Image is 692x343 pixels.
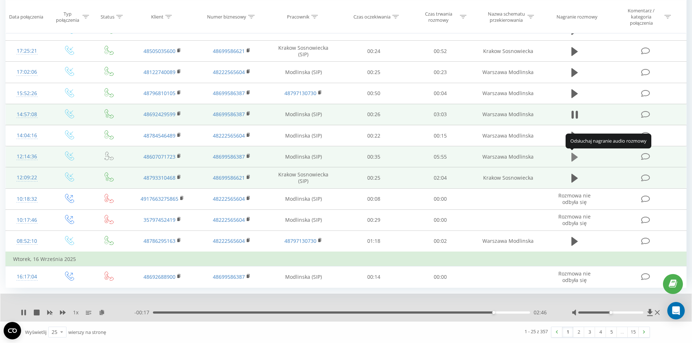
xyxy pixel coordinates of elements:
span: wierszy na stronę [68,329,106,335]
div: 08:52:10 [13,234,41,248]
div: Numer biznesowy [207,14,246,20]
td: 00:25 [341,167,407,188]
a: 2 [573,327,584,337]
div: 12:09:22 [13,171,41,185]
div: Accessibility label [492,311,495,314]
button: Open CMP widget [4,322,21,339]
a: 48797130730 [284,237,316,244]
td: 00:35 [341,146,407,167]
a: 48796810105 [143,90,175,97]
td: Warszawa Modlinska [473,146,542,167]
span: 1 x [73,309,78,316]
a: 48122740089 [143,69,175,75]
div: Pracownik [287,14,309,20]
td: Krakow Sosnowiecka (SIP) [266,41,341,62]
td: 00:50 [341,83,407,104]
a: 5 [606,327,617,337]
div: Nagranie rozmowy [557,14,598,20]
a: 48699586387 [213,153,245,160]
td: 00:02 [407,230,474,252]
div: 17:02:06 [13,65,41,79]
td: 00:26 [341,104,407,125]
a: 48784546489 [143,132,175,139]
a: 48793310468 [143,174,175,181]
td: Modlinska (SIP) [266,104,341,125]
td: 00:04 [407,83,474,104]
td: Modlinska (SIP) [266,266,341,287]
div: Odsłuchaj nagranie audio rozmowy [566,134,651,148]
div: Status [101,14,114,20]
td: 00:23 [407,62,474,83]
a: 4 [595,327,606,337]
div: Data połączenia [9,14,43,20]
a: 48222565604 [213,216,245,223]
span: Rozmowa nie odbyła się [558,270,591,283]
div: 14:04:16 [13,128,41,143]
td: 00:52 [407,41,474,62]
a: 48222565604 [213,237,245,244]
a: 35797452419 [143,216,175,223]
td: Warszawa Modlinska [473,62,542,83]
td: Krakow Sosnowiecka [473,41,542,62]
span: Wyświetlij [25,329,46,335]
div: 17:25:21 [13,44,41,58]
div: … [617,327,628,337]
a: 48692429599 [143,111,175,118]
a: 48699586387 [213,90,245,97]
td: 00:29 [341,209,407,230]
a: 48797130730 [284,90,316,97]
td: Modlinska (SIP) [266,62,341,83]
div: 10:18:32 [13,192,41,206]
a: 4917663275865 [141,195,178,202]
td: Modlinska (SIP) [266,125,341,146]
div: 12:14:36 [13,150,41,164]
div: Klient [151,14,163,20]
td: 00:24 [341,41,407,62]
div: Nazwa schematu przekierowania [487,11,526,23]
a: 48699586387 [213,273,245,280]
div: 15:52:26 [13,86,41,101]
td: 01:18 [341,230,407,252]
a: 48786295163 [143,237,175,244]
td: Wtorek, 16 Września 2025 [6,252,687,266]
td: 03:03 [407,104,474,125]
a: 15 [628,327,639,337]
a: 48699586621 [213,174,245,181]
td: Warszawa Modlinska [473,230,542,252]
td: Warszawa Modlinska [473,83,542,104]
span: 02:46 [534,309,547,316]
div: Czas trwania rozmowy [419,11,458,23]
td: 00:00 [407,209,474,230]
a: 48607071723 [143,153,175,160]
div: 16:17:04 [13,270,41,284]
a: 1 [562,327,573,337]
span: - 00:17 [134,309,153,316]
span: Rozmowa nie odbyła się [558,192,591,205]
div: 14:57:08 [13,107,41,122]
div: 1 - 25 z 357 [525,328,548,335]
td: 00:00 [407,188,474,209]
div: Open Intercom Messenger [667,302,685,319]
td: Krakow Sosnowiecka [473,167,542,188]
td: 05:55 [407,146,474,167]
td: Modlinska (SIP) [266,209,341,230]
td: Warszawa Modlinska [473,125,542,146]
td: 00:08 [341,188,407,209]
a: 48505035600 [143,48,175,54]
td: 00:14 [341,266,407,287]
a: 48699586387 [213,111,245,118]
td: 00:00 [407,266,474,287]
div: Komentarz / kategoria połączenia [620,8,663,26]
div: Accessibility label [609,311,612,314]
a: 48222565604 [213,195,245,202]
a: 48699586621 [213,48,245,54]
td: 00:15 [407,125,474,146]
a: 3 [584,327,595,337]
a: 48222565604 [213,69,245,75]
div: Typ połączenia [54,11,80,23]
div: Czas oczekiwania [353,14,390,20]
td: Modlinska (SIP) [266,188,341,209]
td: 02:04 [407,167,474,188]
span: Rozmowa nie odbyła się [558,213,591,226]
td: 00:25 [341,62,407,83]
